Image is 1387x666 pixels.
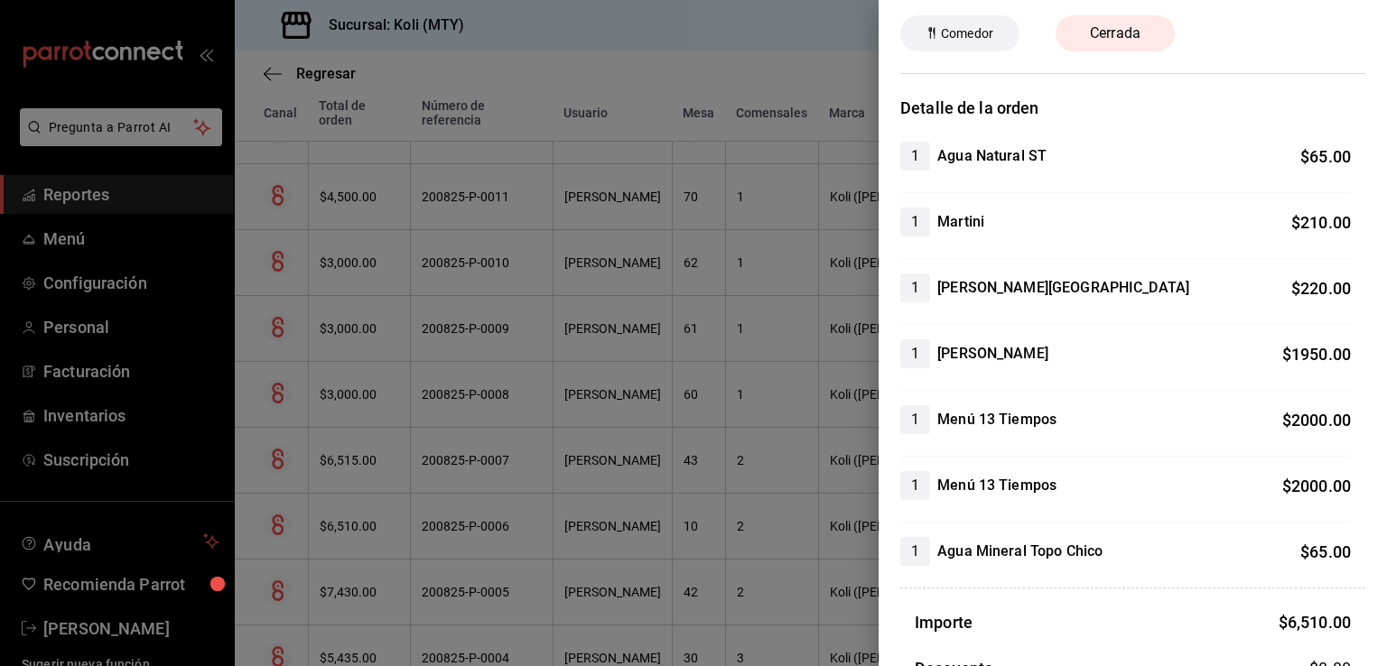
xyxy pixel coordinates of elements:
[1300,542,1351,561] span: $ 65.00
[937,211,984,233] h4: Martini
[937,343,1048,365] h4: [PERSON_NAME]
[900,409,930,430] span: 1
[937,541,1103,562] h4: Agua Mineral Topo Chico
[937,277,1189,299] h4: [PERSON_NAME][GEOGRAPHIC_DATA]
[934,24,1001,43] span: Comedor
[900,343,930,365] span: 1
[900,475,930,496] span: 1
[1291,213,1351,232] span: $ 210.00
[1282,345,1351,364] span: $ 1950.00
[900,145,930,167] span: 1
[900,96,1365,120] h3: Detalle de la orden
[1282,476,1351,495] span: $ 2000.00
[1300,147,1351,166] span: $ 65.00
[1282,411,1351,430] span: $ 2000.00
[900,211,930,233] span: 1
[900,277,930,299] span: 1
[900,541,930,562] span: 1
[1291,279,1351,298] span: $ 220.00
[1079,23,1151,44] span: Cerrada
[937,409,1057,430] h4: Menú 13 Tiempos
[937,145,1047,167] h4: Agua Natural ST
[937,475,1057,496] h4: Menú 13 Tiempos
[1279,613,1351,632] span: $ 6,510.00
[915,610,973,634] h3: Importe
